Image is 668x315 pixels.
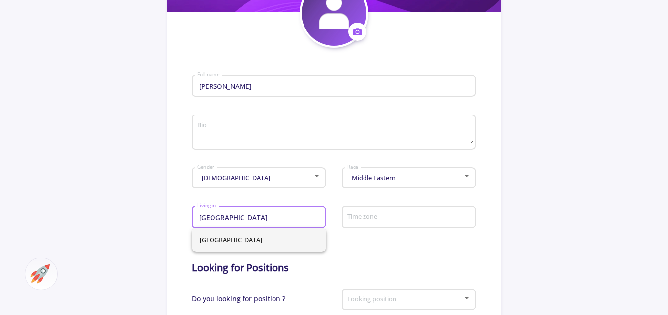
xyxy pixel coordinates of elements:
span: Middle Eastern [349,173,395,182]
h5: Looking for Positions [192,262,476,274]
img: ac-market [30,264,50,284]
span: [DEMOGRAPHIC_DATA] [199,173,270,182]
span: [GEOGRAPHIC_DATA] [200,228,318,252]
